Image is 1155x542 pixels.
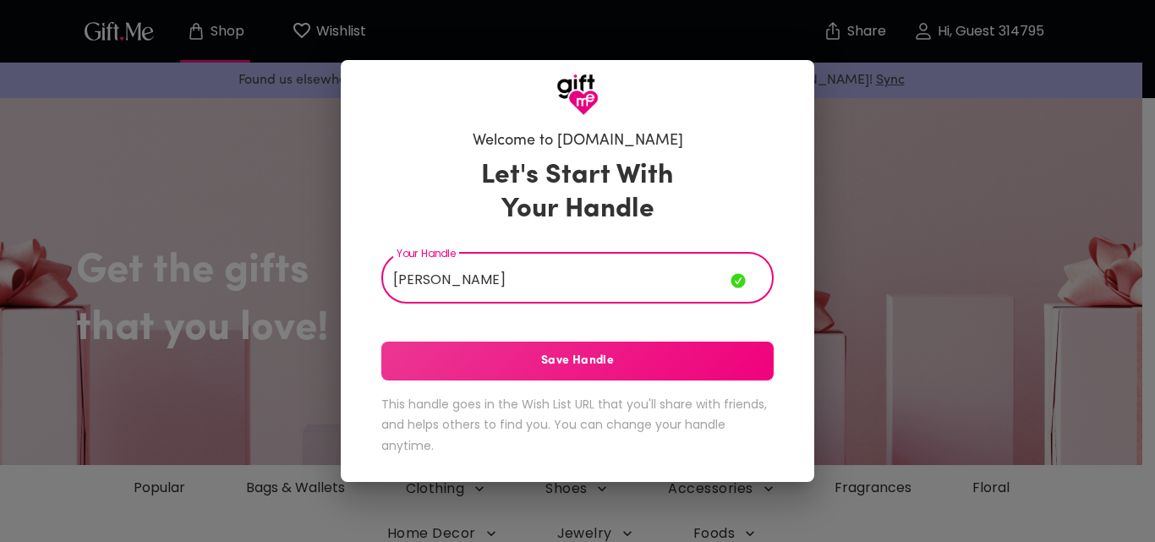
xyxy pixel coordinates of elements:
h3: Let's Start With Your Handle [460,159,695,227]
button: Save Handle [381,342,774,380]
span: Save Handle [381,352,774,370]
input: Your Handle [381,256,731,304]
h6: This handle goes in the Wish List URL that you'll share with friends, and helps others to find yo... [381,394,774,457]
h6: Welcome to [DOMAIN_NAME] [473,131,683,151]
img: GiftMe Logo [556,74,599,116]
